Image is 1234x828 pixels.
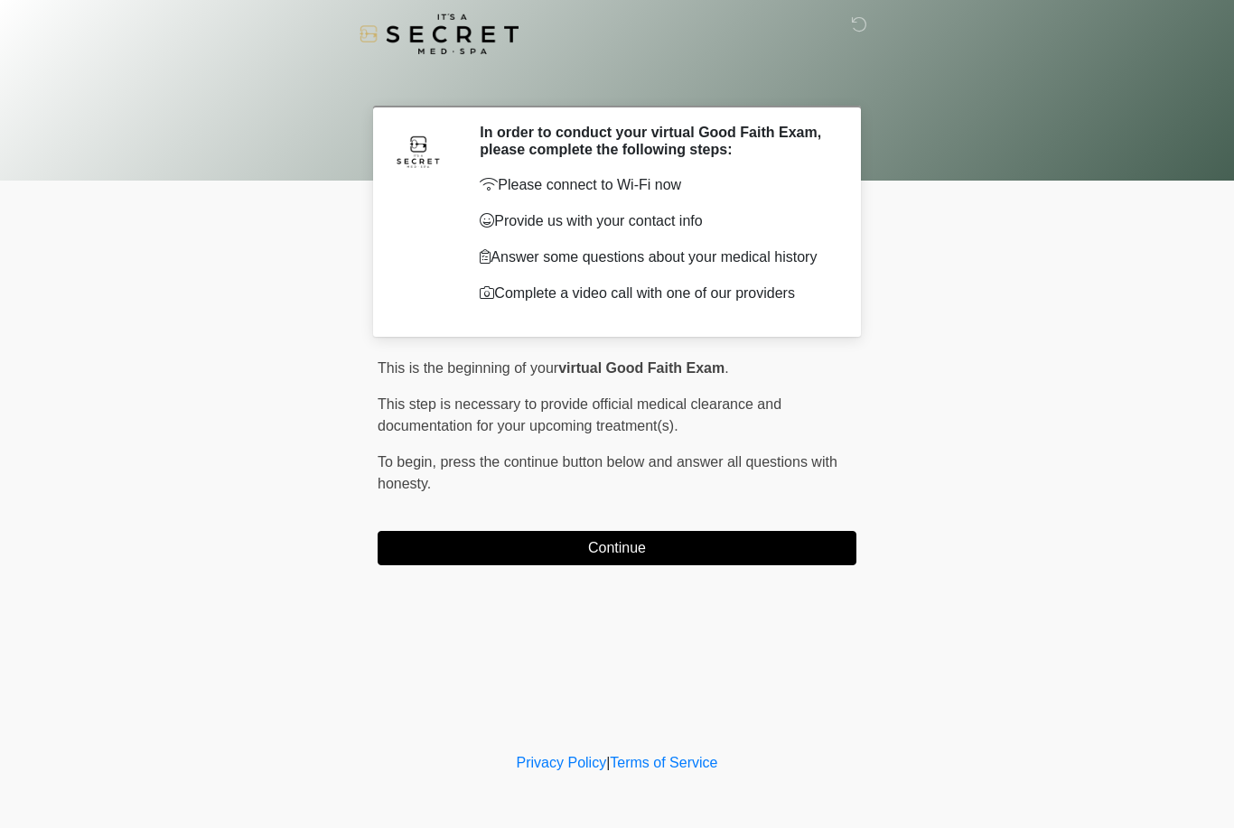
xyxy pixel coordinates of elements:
[558,360,725,376] strong: virtual Good Faith Exam
[480,247,829,268] p: Answer some questions about your medical history
[378,454,440,470] span: To begin,
[480,283,829,304] p: Complete a video call with one of our providers
[610,755,717,770] a: Terms of Service
[391,124,445,178] img: Agent Avatar
[364,65,870,98] h1: ‎ ‎
[480,124,829,158] h2: In order to conduct your virtual Good Faith Exam, please complete the following steps:
[480,210,829,232] p: Provide us with your contact info
[480,174,829,196] p: Please connect to Wi-Fi now
[517,755,607,770] a: Privacy Policy
[378,360,558,376] span: This is the beginning of your
[378,396,781,433] span: This step is necessary to provide official medical clearance and documentation for your upcoming ...
[725,360,728,376] span: .
[378,531,856,565] button: Continue
[360,14,519,54] img: It's A Secret Med Spa Logo
[378,454,837,491] span: press the continue button below and answer all questions with honesty.
[606,755,610,770] a: |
